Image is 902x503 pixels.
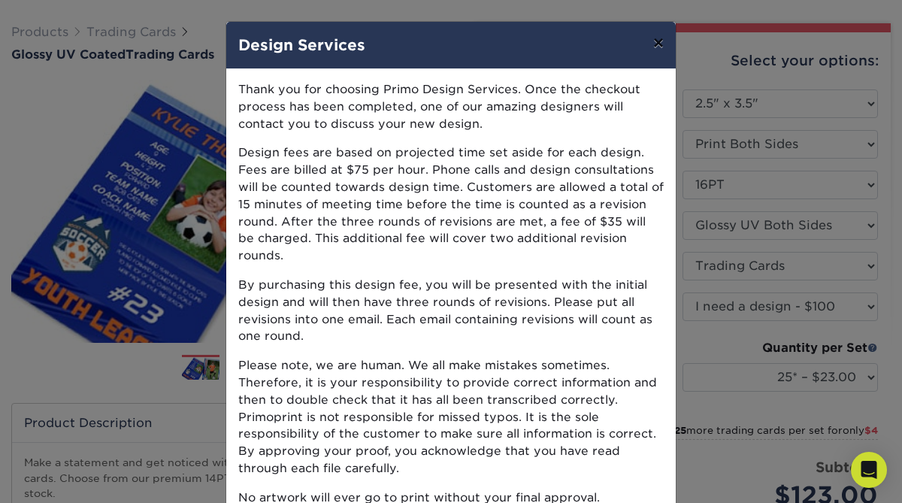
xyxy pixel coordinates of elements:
button: × [641,22,676,64]
p: By purchasing this design fee, you will be presented with the initial design and will then have t... [238,277,664,345]
p: Design fees are based on projected time set aside for each design. Fees are billed at $75 per hou... [238,144,664,265]
p: Please note, we are human. We all make mistakes sometimes. Therefore, it is your responsibility t... [238,357,664,477]
p: Thank you for choosing Primo Design Services. Once the checkout process has been completed, one o... [238,81,664,132]
div: Open Intercom Messenger [851,452,887,488]
h4: Design Services [238,34,664,56]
